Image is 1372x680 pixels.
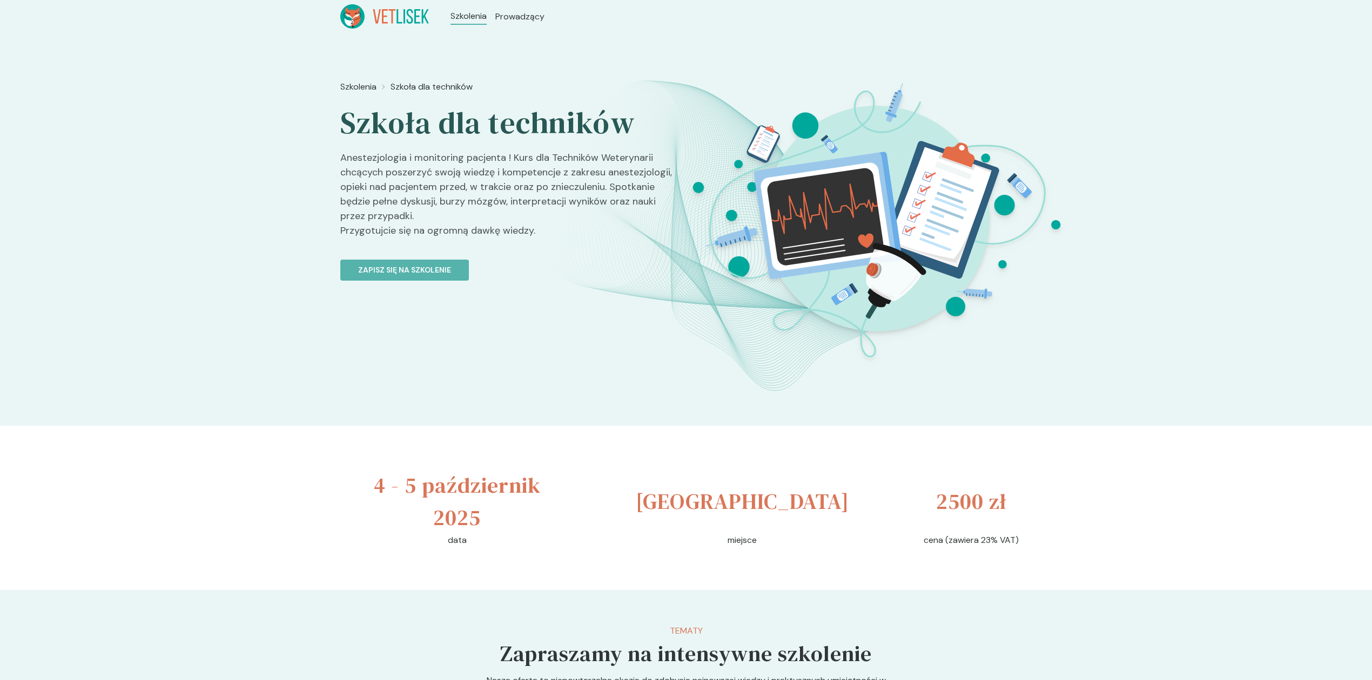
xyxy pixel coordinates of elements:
p: cena (zawiera 23% VAT) [924,534,1019,547]
a: Zapisz się na szkolenie [340,247,677,281]
p: data [448,534,467,547]
a: Prowadzący [495,10,544,23]
a: Szkoła dla techników [391,80,473,93]
p: Anestezjologia i monitoring pacjenta ! Kurs dla Techników Weterynarii chcących poszerzyć swoją wi... [340,151,677,247]
h3: [GEOGRAPHIC_DATA] [636,485,849,518]
button: Zapisz się na szkolenie [340,260,469,281]
img: Z2B_E5bqstJ98k06_Technicy_BT.svg [685,76,1068,364]
a: Szkolenia [450,10,487,23]
p: Zapisz się na szkolenie [358,264,451,276]
h3: 4 - 5 październik 2025 [353,469,561,534]
h5: Zapraszamy na intensywne szkolenie [500,637,872,670]
h2: Szkoła dla techników [340,104,677,142]
p: Tematy [500,624,872,637]
a: Szkolenia [340,80,376,93]
h3: 2500 zł [936,485,1006,518]
p: miejsce [728,534,757,547]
